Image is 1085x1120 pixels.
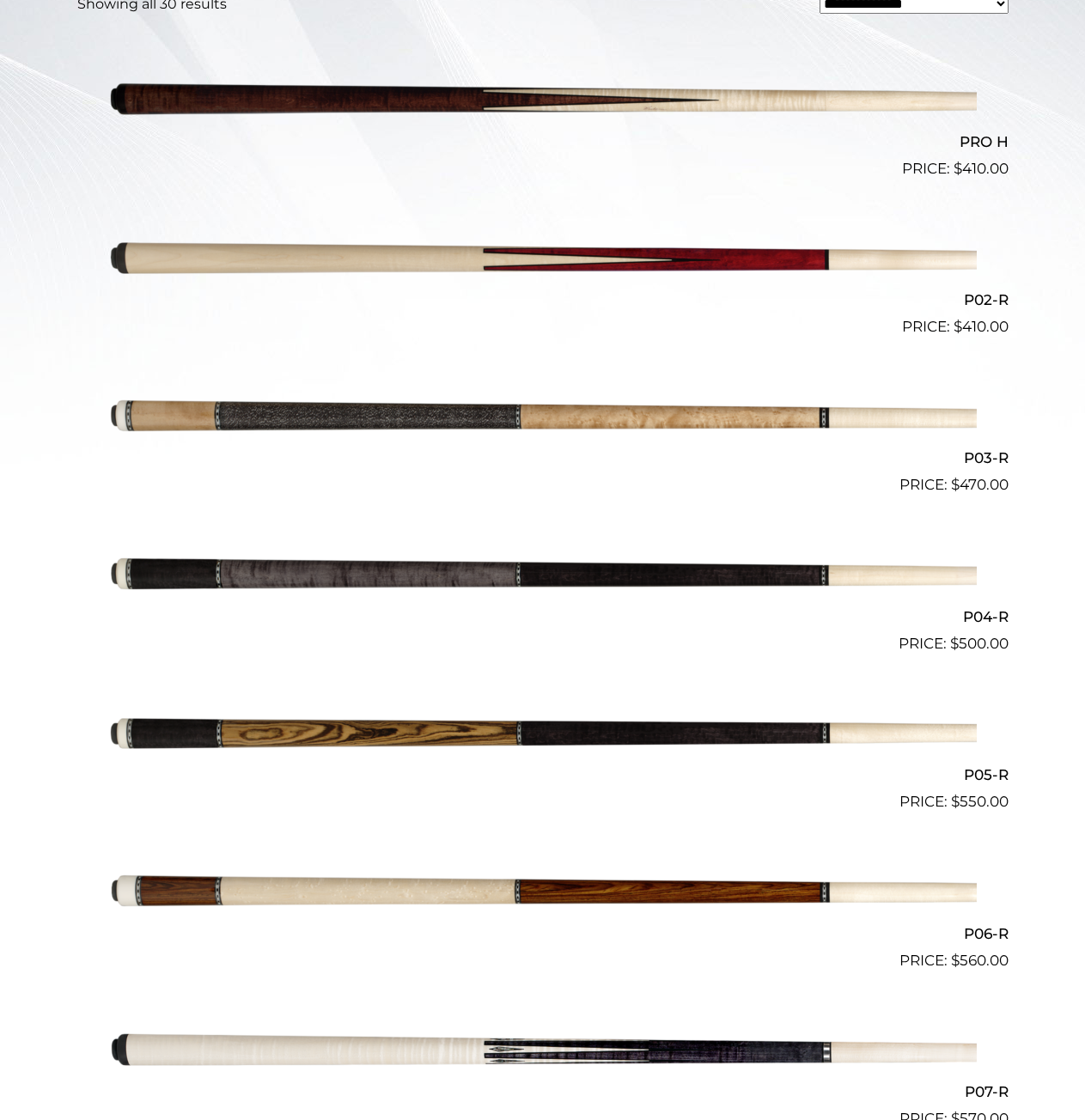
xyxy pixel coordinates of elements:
[77,1076,1009,1108] h2: P07-R
[77,820,1009,971] a: P06-R $560.00
[77,28,1009,180] a: PRO H $410.00
[109,503,977,648] img: P04-R
[77,917,1009,949] h2: P06-R
[951,793,1009,810] bdi: 550.00
[77,503,1009,654] a: P04-R $500.00
[954,160,962,177] span: $
[951,952,960,969] span: $
[951,952,1009,969] bdi: 560.00
[109,820,977,965] img: P06-R
[109,28,977,173] img: PRO H
[77,442,1009,474] h2: P03-R
[954,318,962,335] span: $
[77,759,1009,791] h2: P05-R
[954,318,1009,335] bdi: 410.00
[77,187,1009,338] a: P02-R $410.00
[950,635,959,652] span: $
[109,345,977,490] img: P03-R
[77,662,1009,813] a: P05-R $550.00
[951,476,1009,493] bdi: 470.00
[77,125,1009,157] h2: PRO H
[77,345,1009,496] a: P03-R $470.00
[109,187,977,332] img: P02-R
[954,160,1009,177] bdi: 410.00
[951,793,960,810] span: $
[77,284,1009,316] h2: P02-R
[109,662,977,807] img: P05-R
[951,476,960,493] span: $
[77,600,1009,632] h2: P04-R
[950,635,1009,652] bdi: 500.00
